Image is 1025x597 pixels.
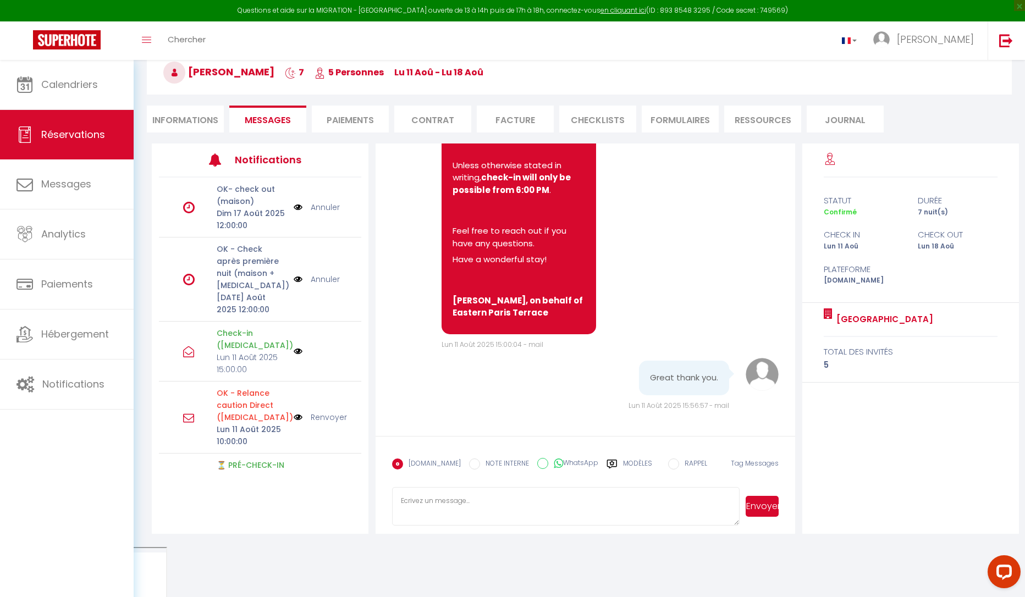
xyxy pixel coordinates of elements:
div: [DOMAIN_NAME] [817,275,911,286]
span: Tag Messages [731,458,779,468]
span: Messages [245,114,291,126]
img: NO IMAGE [294,411,302,423]
label: NOTE INTERNE [480,458,529,471]
li: Facture [477,106,554,132]
strong: [PERSON_NAME], on behalf of Eastern Paris Terrace [453,295,585,319]
span: lu 11 Aoû - lu 18 Aoû [394,66,483,79]
span: Lun 11 Août 2025 15:56:57 - mail [629,401,729,410]
p: Have a wonderful stay! [453,253,585,266]
a: Annuler [311,201,340,213]
img: avatar.png [746,358,779,391]
strong: check-in will only be possible from 6:00 PM [453,172,572,196]
span: Réservations [41,128,105,141]
img: NO IMAGE [294,201,302,213]
pre: Great thank you. [650,372,718,384]
div: Lun 18 Aoû [911,241,1005,252]
h3: Notifications [235,147,319,172]
p: Feel free to reach out if you have any questions. [453,225,585,250]
img: website_grey.svg [18,29,26,37]
div: statut [817,194,911,207]
li: Contrat [394,106,471,132]
p: Unless otherwise stated in writing, . [453,159,585,197]
div: durée [911,194,1005,207]
span: Notifications [42,377,104,391]
p: Lun 11 Août 2025 10:00:00 [217,423,286,447]
label: WhatsApp [548,458,598,470]
img: NO IMAGE [294,347,302,356]
span: Calendriers [41,78,98,91]
button: Envoyer [746,496,779,517]
a: en cliquant ici [600,5,646,15]
img: ... [873,31,890,48]
p: Dim 17 Août 2025 12:00:00 [217,207,286,231]
li: Ressources [724,106,801,132]
p: Check-in ([MEDICAL_DATA]) [217,327,286,351]
div: check out [911,228,1005,241]
li: CHECKLISTS [559,106,636,132]
a: [GEOGRAPHIC_DATA] [833,313,933,326]
label: RAPPEL [679,458,707,471]
p: Motif d'échec d'envoi [217,387,286,423]
span: Hébergement [41,327,109,341]
div: Plateforme [817,263,911,276]
div: 5 [824,358,997,372]
div: Domaine: [DOMAIN_NAME] [29,29,124,37]
span: Paiements [41,277,93,291]
li: Journal [807,106,884,132]
span: Confirmé [824,207,857,217]
li: Paiements [312,106,389,132]
div: 7 nuit(s) [911,207,1005,218]
img: Super Booking [33,30,101,49]
label: Modèles [623,458,652,478]
span: Lun 11 Août 2025 15:00:04 - mail [442,340,543,349]
div: check in [817,228,911,241]
img: logout [999,34,1013,47]
span: Chercher [168,34,206,45]
span: [PERSON_NAME] [163,65,274,79]
span: 7 [285,66,304,79]
img: tab_keywords_by_traffic_grey.svg [125,64,134,73]
iframe: LiveChat chat widget [979,551,1025,597]
div: Mots-clés [137,65,168,72]
span: Analytics [41,227,86,241]
span: [PERSON_NAME] [897,32,974,46]
img: tab_domain_overview_orange.svg [45,64,53,73]
label: [DOMAIN_NAME] [403,458,461,471]
span: 5 Personnes [315,66,384,79]
span: Messages [41,177,91,191]
div: total des invités [824,345,997,358]
div: v 4.0.24 [31,18,54,26]
a: Chercher [159,21,214,60]
div: Lun 11 Aoû [817,241,911,252]
li: FORMULAIRES [642,106,719,132]
img: NO IMAGE [294,273,302,285]
p: Lun 11 Août 2025 15:00:00 [217,351,286,375]
p: OK- check out (maison) [217,183,286,207]
p: OK - Check après première nuit (maison + [MEDICAL_DATA]) [217,243,286,291]
p: [DATE] Août 2025 12:00:00 [217,291,286,316]
a: Annuler [311,273,340,285]
a: Renvoyer [311,411,347,423]
p: ⏳ PRÉ-CHECK-IN – MAISON/T3 [217,459,286,483]
li: Informations [147,106,224,132]
div: Domaine [57,65,85,72]
a: ... [PERSON_NAME] [865,21,988,60]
